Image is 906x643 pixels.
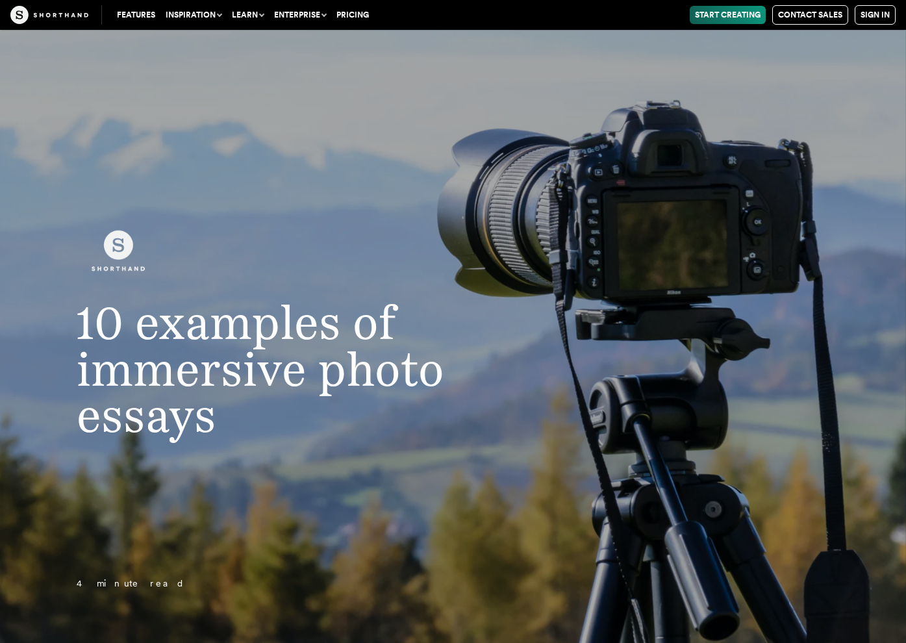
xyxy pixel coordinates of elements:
a: Sign in [855,5,896,25]
a: Features [112,6,160,24]
img: The Craft [10,6,88,24]
h1: 10 examples of immersive photo essays [51,299,520,439]
a: Start Creating [690,6,766,24]
a: Pricing [331,6,374,24]
p: 4 minute read [51,576,520,592]
a: Contact Sales [772,5,848,25]
button: Inspiration [160,6,227,24]
button: Learn [227,6,269,24]
button: Enterprise [269,6,331,24]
